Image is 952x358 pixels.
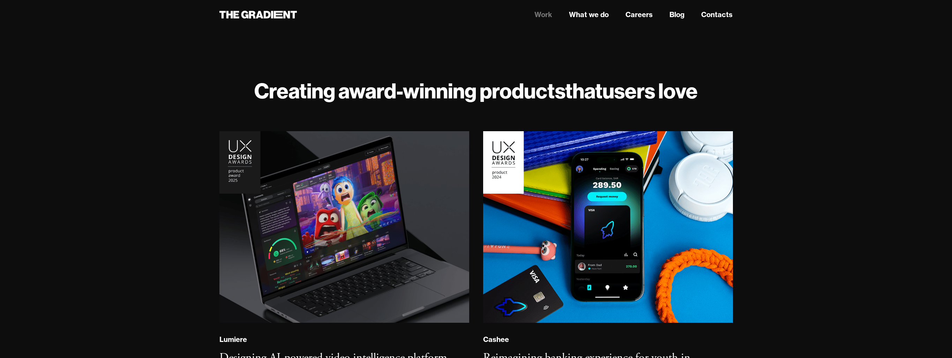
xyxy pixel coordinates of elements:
a: Contacts [701,9,733,20]
h1: Creating award-winning products users love [219,78,733,103]
strong: that [565,77,602,104]
a: What we do [569,9,609,20]
div: Lumiere [219,335,247,344]
a: Careers [625,9,653,20]
div: Cashee [483,335,509,344]
a: Blog [669,9,684,20]
a: Work [534,9,552,20]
